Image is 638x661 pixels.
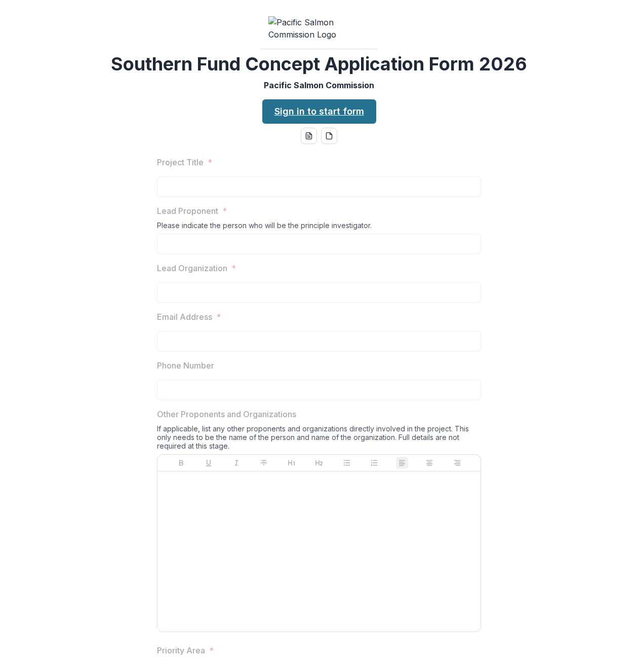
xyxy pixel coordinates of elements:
p: Lead Proponent [157,205,218,217]
button: Bullet List [341,457,353,469]
button: Heading 2 [313,457,325,469]
button: Align Center [423,457,435,469]
div: If applicable, list any other proponents and organizations directly involved in the project. This... [157,424,481,454]
img: Pacific Salmon Commission Logo [268,16,370,41]
button: Italicize [230,457,243,469]
p: Lead Organization [157,262,227,274]
p: Email Address [157,311,212,323]
p: Priority Area [157,644,205,656]
button: Bold [175,457,187,469]
button: Heading 1 [286,457,298,469]
button: Align Left [396,457,408,469]
button: Ordered List [368,457,380,469]
h2: Southern Fund Concept Application Form 2026 [111,53,527,75]
button: pdf-download [321,128,337,144]
button: Strike [258,457,270,469]
a: Sign in to start form [262,99,376,124]
p: Phone Number [157,359,214,372]
button: Align Right [451,457,463,469]
button: word-download [301,128,317,144]
p: Other Proponents and Organizations [157,408,296,420]
div: Please indicate the person who will be the principle investigator. [157,221,481,234]
button: Underline [203,457,215,469]
p: Project Title [157,156,204,168]
p: Pacific Salmon Commission [264,79,374,91]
